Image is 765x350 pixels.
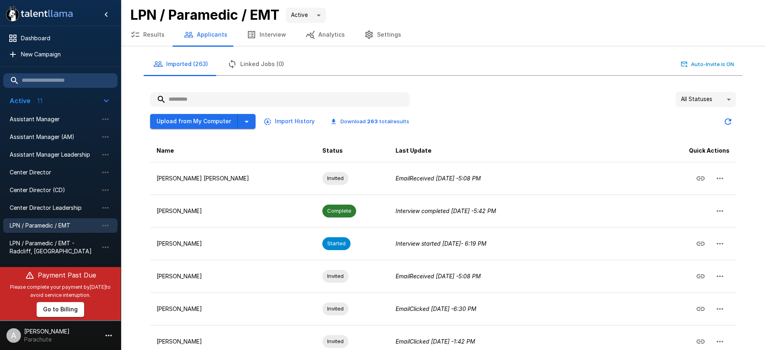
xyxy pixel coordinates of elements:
[322,338,348,345] span: Invited
[322,305,348,313] span: Invited
[324,115,416,128] button: Download 263 totalresults
[157,305,309,313] p: [PERSON_NAME]
[157,272,309,280] p: [PERSON_NAME]
[396,273,481,280] i: Email Received [DATE] - 5:08 PM
[286,8,326,23] div: Active
[679,58,736,70] button: Auto-Invite is ON
[144,53,218,75] button: Imported (263)
[691,239,710,246] span: Copy Interview Link
[322,207,356,215] span: Complete
[691,337,710,344] span: Copy Interview Link
[157,207,309,215] p: [PERSON_NAME]
[389,139,652,162] th: Last Update
[396,305,476,312] i: Email Clicked [DATE] - 6:30 PM
[237,23,296,46] button: Interview
[157,240,309,248] p: [PERSON_NAME]
[720,114,736,130] button: Updated Today - 7:01 PM
[174,23,237,46] button: Applicants
[316,139,390,162] th: Status
[157,338,309,346] p: [PERSON_NAME]
[367,118,378,124] b: 263
[121,23,174,46] button: Results
[396,207,496,214] i: Interview completed [DATE] - 5:42 PM
[652,139,736,162] th: Quick Actions
[218,53,294,75] button: Linked Jobs (0)
[157,174,309,182] p: [PERSON_NAME] [PERSON_NAME]
[396,175,481,182] i: Email Received [DATE] - 5:08 PM
[296,23,355,46] button: Analytics
[691,174,710,181] span: Copy Interview Link
[262,114,318,129] button: Import History
[322,272,348,280] span: Invited
[130,6,279,23] b: LPN / Paramedic / EMT
[322,174,348,182] span: Invited
[396,240,487,247] i: Interview started [DATE] - 6:19 PM
[322,240,351,247] span: Started
[676,92,736,107] div: All Statuses
[691,272,710,279] span: Copy Interview Link
[150,139,316,162] th: Name
[396,338,475,345] i: Email Clicked [DATE] - 1:42 PM
[355,23,411,46] button: Settings
[150,114,238,129] button: Upload from My Computer
[691,304,710,311] span: Copy Interview Link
